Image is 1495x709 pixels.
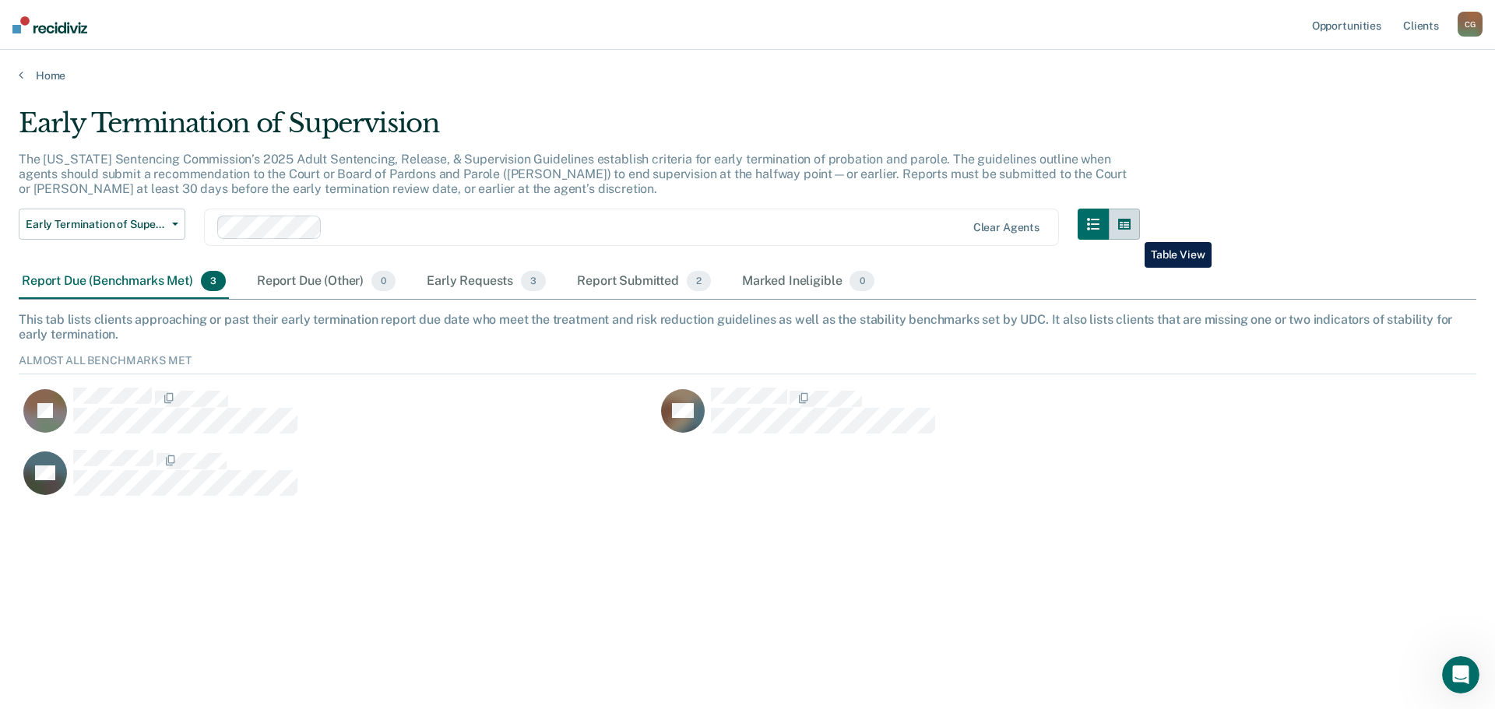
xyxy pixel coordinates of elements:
[1442,656,1479,693] iframe: Intercom live chat
[424,265,549,299] div: Early Requests3
[1458,12,1483,37] div: C G
[687,271,711,291] span: 2
[1458,12,1483,37] button: CG
[26,218,166,231] span: Early Termination of Supervision
[19,265,229,299] div: Report Due (Benchmarks Met)3
[12,16,87,33] img: Recidiviz
[19,312,1476,342] div: This tab lists clients approaching or past their early termination report due date who meet the t...
[201,271,226,291] span: 3
[739,265,878,299] div: Marked Ineligible0
[850,271,874,291] span: 0
[521,271,546,291] span: 3
[574,265,714,299] div: Report Submitted2
[254,265,399,299] div: Report Due (Other)0
[19,449,656,511] div: CaseloadOpportunityCell-165232
[19,68,1476,82] a: Home
[19,387,656,449] div: CaseloadOpportunityCell-264892
[19,152,1127,196] p: The [US_STATE] Sentencing Commission’s 2025 Adult Sentencing, Release, & Supervision Guidelines e...
[371,271,396,291] span: 0
[19,107,1140,152] div: Early Termination of Supervision
[19,209,185,240] button: Early Termination of Supervision
[973,221,1039,234] div: Clear agents
[656,387,1294,449] div: CaseloadOpportunityCell-258777
[19,354,1476,374] div: Almost All Benchmarks Met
